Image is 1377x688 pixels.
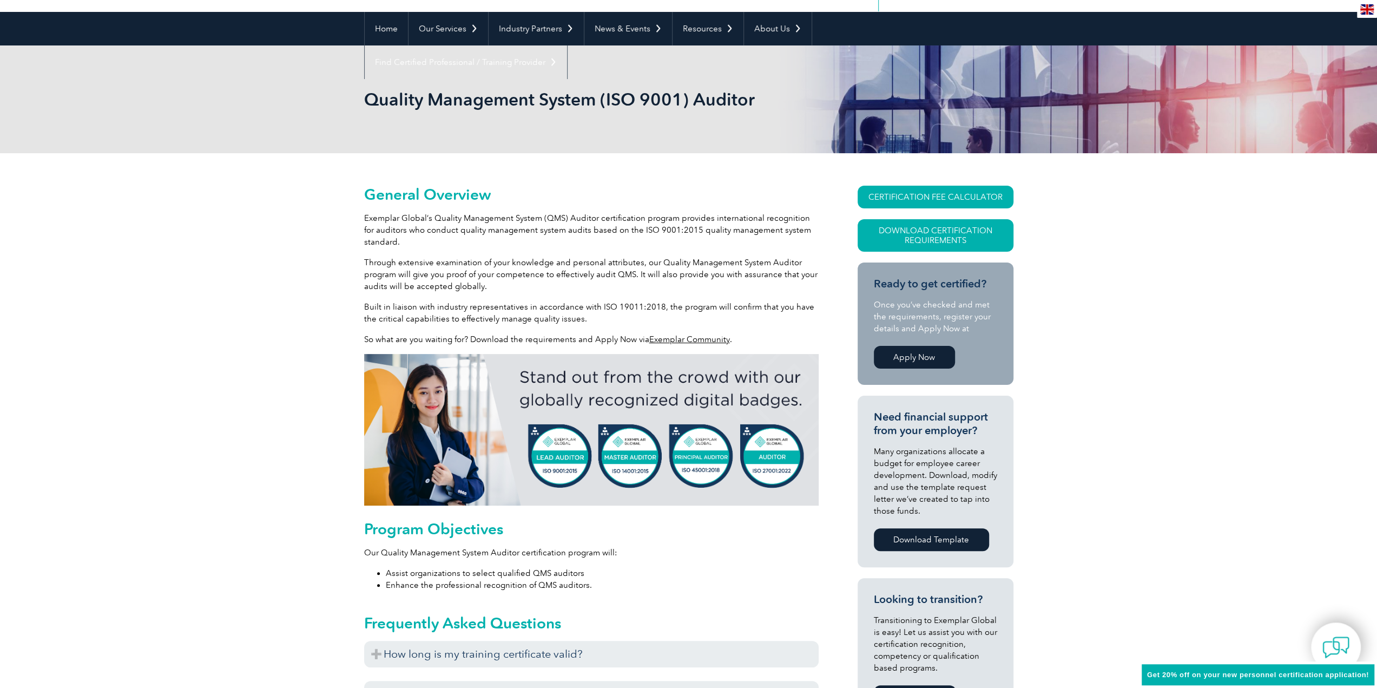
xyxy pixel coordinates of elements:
p: Our Quality Management System Auditor certification program will: [364,547,819,559]
a: Download Certification Requirements [858,219,1013,252]
h2: General Overview [364,186,819,203]
p: Once you’ve checked and met the requirements, register your details and Apply Now at [874,299,997,335]
h2: Frequently Asked Questions [364,614,819,632]
a: Exemplar Community [649,335,730,344]
h2: Program Objectives [364,520,819,538]
li: Enhance the professional recognition of QMS auditors. [386,579,819,591]
p: Transitioning to Exemplar Global is easy! Let us assist you with our certification recognition, c... [874,614,997,674]
a: Home [365,12,408,45]
p: Many organizations allocate a budget for employee career development. Download, modify and use th... [874,445,997,517]
img: contact-chat.png [1322,634,1349,661]
a: Resources [673,12,743,45]
img: badges [364,354,819,506]
a: Download Template [874,528,989,551]
img: en [1360,4,1374,15]
a: Our Services [409,12,488,45]
h3: How long is my training certificate valid? [364,641,819,667]
a: Find Certified Professional / Training Provider [365,45,567,79]
li: Assist organizations to select qualified QMS auditors [386,567,819,579]
a: Industry Partners [489,12,584,45]
p: So what are you waiting for? Download the requirements and Apply Now via . [364,333,819,345]
a: News & Events [584,12,672,45]
h3: Ready to get certified? [874,277,997,291]
h3: Looking to transition? [874,593,997,606]
p: Through extensive examination of your knowledge and personal attributes, our Quality Management S... [364,257,819,292]
h1: Quality Management System (ISO 9001) Auditor [364,89,780,110]
p: Exemplar Global’s Quality Management System (QMS) Auditor certification program provides internat... [364,212,819,248]
span: Get 20% off on your new personnel certification application! [1147,671,1369,679]
a: CERTIFICATION FEE CALCULATOR [858,186,1013,208]
p: Built in liaison with industry representatives in accordance with ISO 19011:2018, the program wil... [364,301,819,325]
a: Apply Now [874,346,955,369]
a: About Us [744,12,812,45]
h3: Need financial support from your employer? [874,410,997,437]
